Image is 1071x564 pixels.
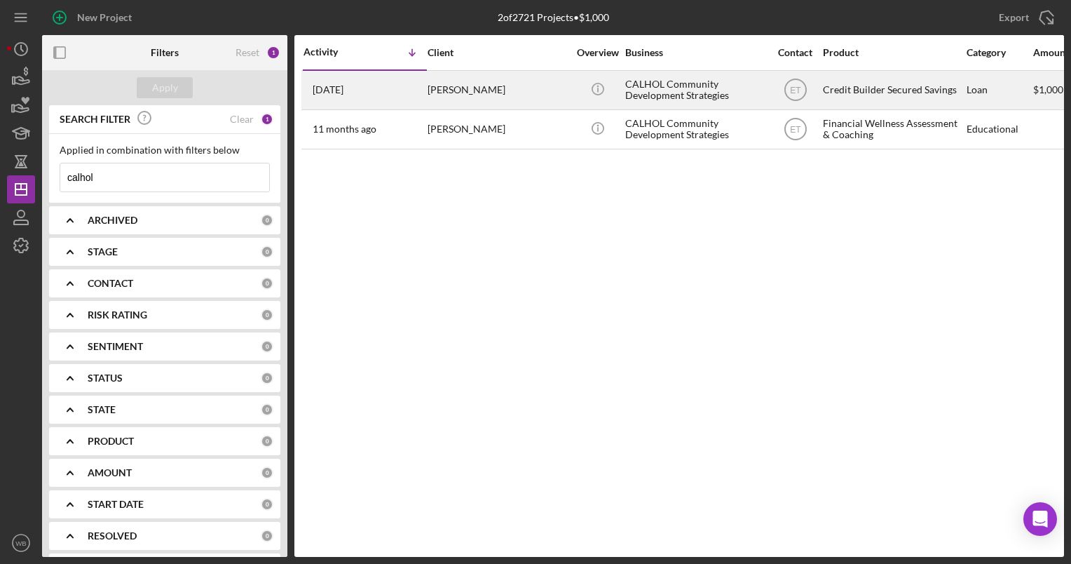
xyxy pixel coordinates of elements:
[823,111,963,148] div: Financial Wellness Assessment & Coaching
[625,72,765,109] div: CALHOL Community Development Strategies
[151,47,179,58] b: Filters
[769,47,821,58] div: Contact
[428,47,568,58] div: Client
[999,4,1029,32] div: Export
[15,539,26,547] text: WB
[261,403,273,416] div: 0
[625,47,765,58] div: Business
[985,4,1064,32] button: Export
[261,466,273,479] div: 0
[60,145,270,156] div: Applied in combination with filters below
[236,47,259,58] div: Reset
[261,435,273,448] div: 0
[88,341,143,352] b: SENTIMENT
[77,4,132,32] div: New Project
[313,123,376,135] time: 2024-10-01 12:56
[88,246,118,257] b: STAGE
[261,309,273,321] div: 0
[303,46,365,58] div: Activity
[823,47,963,58] div: Product
[261,530,273,542] div: 0
[88,215,137,226] b: ARCHIVED
[261,113,273,126] div: 1
[88,467,132,478] b: AMOUNT
[261,498,273,511] div: 0
[88,436,134,447] b: PRODUCT
[967,47,1032,58] div: Category
[261,372,273,384] div: 0
[625,111,765,148] div: CALHOL Community Development Strategies
[88,372,123,384] b: STATUS
[137,77,193,98] button: Apply
[266,46,280,60] div: 1
[88,404,116,415] b: STATE
[88,309,147,321] b: RISK RATING
[60,114,130,125] b: SEARCH FILTER
[42,4,146,32] button: New Project
[88,530,137,542] b: RESOLVED
[571,47,624,58] div: Overview
[88,499,144,510] b: START DATE
[152,77,178,98] div: Apply
[313,84,343,95] time: 2025-02-20 15:03
[261,340,273,353] div: 0
[428,111,568,148] div: [PERSON_NAME]
[88,278,133,289] b: CONTACT
[790,125,801,135] text: ET
[967,111,1032,148] div: Educational
[7,529,35,557] button: WB
[1023,502,1057,536] div: Open Intercom Messenger
[261,277,273,290] div: 0
[823,72,963,109] div: Credit Builder Secured Savings
[428,72,568,109] div: [PERSON_NAME]
[261,246,273,258] div: 0
[790,86,801,95] text: ET
[261,214,273,227] div: 0
[230,114,254,125] div: Clear
[967,72,1032,109] div: Loan
[498,12,609,23] div: 2 of 2721 Projects • $1,000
